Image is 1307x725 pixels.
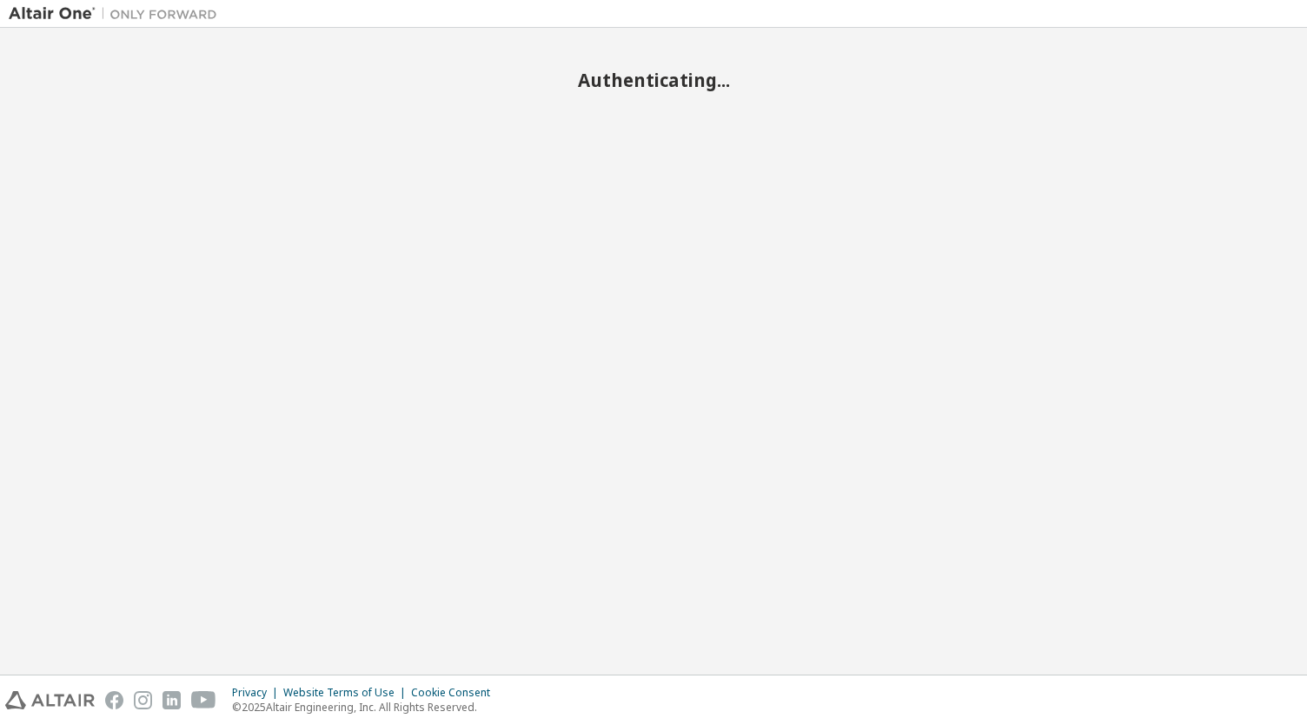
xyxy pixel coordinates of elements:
img: altair_logo.svg [5,691,95,709]
h2: Authenticating... [9,69,1298,91]
img: youtube.svg [191,691,216,709]
div: Website Terms of Use [283,686,411,700]
p: © 2025 Altair Engineering, Inc. All Rights Reserved. [232,700,501,715]
img: facebook.svg [105,691,123,709]
img: Altair One [9,5,226,23]
img: instagram.svg [134,691,152,709]
img: linkedin.svg [163,691,181,709]
div: Privacy [232,686,283,700]
div: Cookie Consent [411,686,501,700]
